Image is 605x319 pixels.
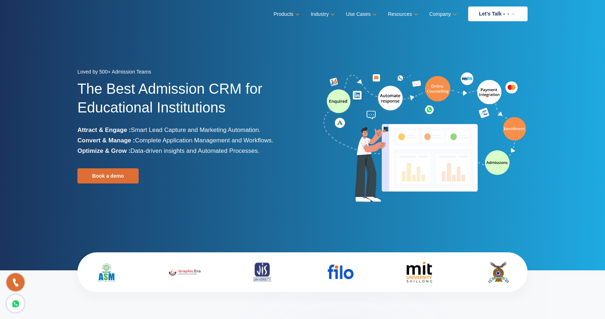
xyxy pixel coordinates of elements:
a: Book a demo [77,168,139,183]
span: Smart Lead Capture and Marketing Automation. [131,127,260,133]
a: Products [274,9,298,19]
span: Complete Application Management and Workflows. [135,137,273,144]
span: Data-driven insights and Automated Processes. [130,147,259,154]
a: Industry [311,9,333,19]
a: Resources [388,9,417,19]
div: Loved by 500+ Admission Teams [77,67,297,79]
a: Let’s Talk [468,6,528,21]
b: Convert & Manage : [77,137,135,144]
b: Attract & Engage : [77,127,131,133]
b: Optimize & Grow : [77,147,130,154]
h1: The Best Admission CRM for Educational Institutions [77,79,297,125]
a: Company [429,9,456,19]
a: Use Cases [346,9,375,19]
img: admission-software-home-page-header [322,71,528,205]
